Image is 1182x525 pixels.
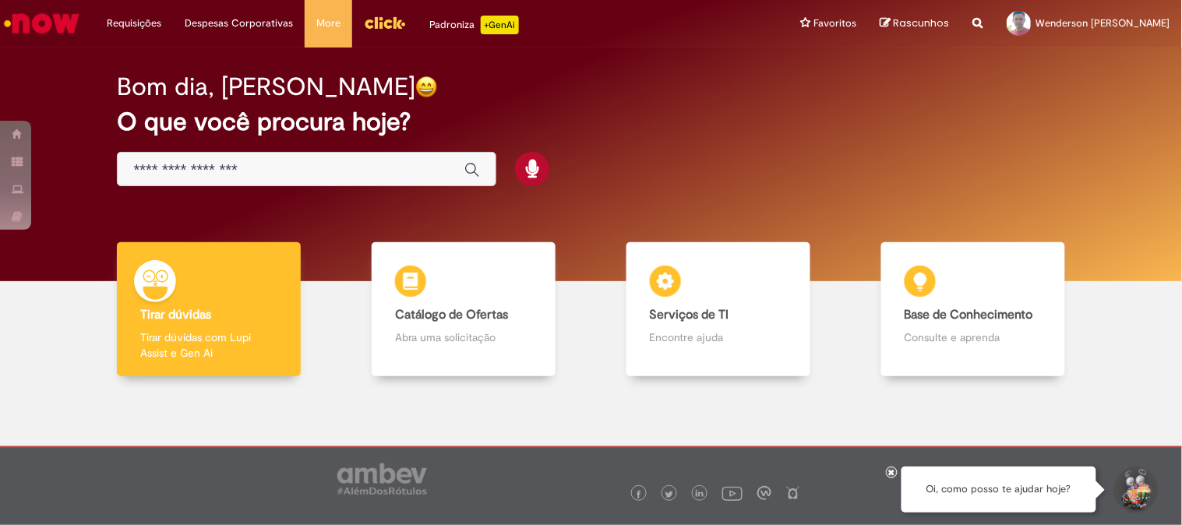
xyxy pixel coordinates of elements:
img: logo_footer_ambev_rotulo_gray.png [337,463,427,495]
a: Tirar dúvidas Tirar dúvidas com Lupi Assist e Gen Ai [82,242,337,377]
img: logo_footer_twitter.png [665,491,673,499]
b: Base de Conhecimento [905,307,1033,322]
img: logo_footer_naosei.png [786,486,800,500]
img: logo_footer_youtube.png [722,483,743,503]
img: happy-face.png [415,76,438,98]
b: Tirar dúvidas [140,307,211,322]
img: click_logo_yellow_360x200.png [364,11,406,34]
h2: Bom dia, [PERSON_NAME] [117,73,415,100]
img: logo_footer_facebook.png [635,491,643,499]
img: logo_footer_linkedin.png [696,490,704,499]
a: Rascunhos [880,16,950,31]
span: More [316,16,340,31]
button: Iniciar Conversa de Suporte [1112,467,1159,513]
p: +GenAi [481,16,519,34]
p: Tirar dúvidas com Lupi Assist e Gen Ai [140,329,277,361]
img: ServiceNow [2,8,82,39]
b: Catálogo de Ofertas [395,307,508,322]
p: Encontre ajuda [650,329,787,345]
span: Favoritos [814,16,857,31]
a: Base de Conhecimento Consulte e aprenda [845,242,1100,377]
span: Despesas Corporativas [185,16,293,31]
p: Consulte e aprenda [905,329,1042,345]
a: Catálogo de Ofertas Abra uma solicitação [337,242,591,377]
div: Padroniza [429,16,519,34]
a: Serviços de TI Encontre ajuda [591,242,846,377]
h2: O que você procura hoje? [117,108,1064,136]
p: Abra uma solicitação [395,329,532,345]
span: Rascunhos [894,16,950,30]
b: Serviços de TI [650,307,729,322]
img: logo_footer_workplace.png [757,486,771,500]
span: Wenderson [PERSON_NAME] [1036,16,1170,30]
div: Oi, como posso te ajudar hoje? [901,467,1096,513]
span: Requisições [107,16,161,31]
